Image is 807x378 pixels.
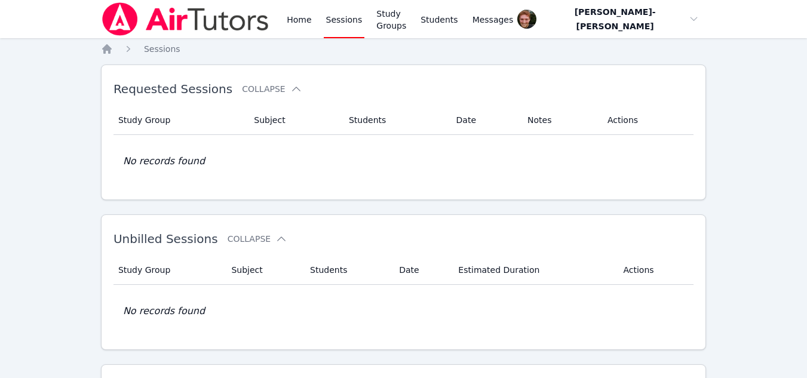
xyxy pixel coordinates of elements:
[303,256,392,285] th: Students
[392,256,451,285] th: Date
[113,256,225,285] th: Study Group
[144,43,180,55] a: Sessions
[472,14,514,26] span: Messages
[113,232,218,246] span: Unbilled Sessions
[113,285,694,337] td: No records found
[451,256,616,285] th: Estimated Duration
[113,82,232,96] span: Requested Sessions
[247,106,342,135] th: Subject
[449,106,520,135] th: Date
[342,106,449,135] th: Students
[520,106,600,135] th: Notes
[101,43,706,55] nav: Breadcrumb
[224,256,303,285] th: Subject
[101,2,270,36] img: Air Tutors
[600,106,694,135] th: Actions
[113,106,247,135] th: Study Group
[113,135,694,188] td: No records found
[242,83,302,95] button: Collapse
[228,233,287,245] button: Collapse
[616,256,694,285] th: Actions
[144,44,180,54] span: Sessions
